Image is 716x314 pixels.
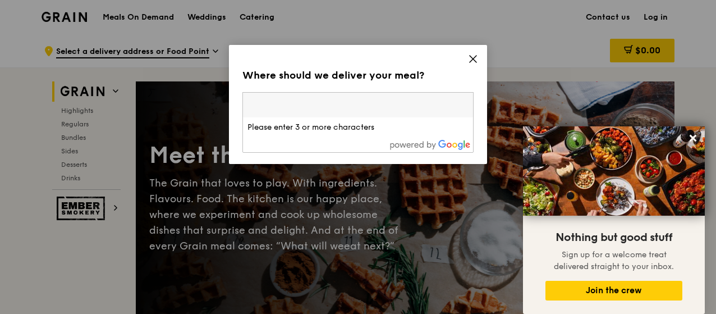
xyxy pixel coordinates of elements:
li: Please enter 3 or more characters [243,117,473,138]
img: DSC07876-Edit02-Large.jpeg [523,126,705,216]
img: powered-by-google.60e8a832.png [390,140,471,150]
div: Where should we deliver your meal? [242,67,474,83]
button: Close [684,129,702,147]
span: Nothing but good stuff [556,231,672,244]
button: Join the crew [545,281,682,301]
span: Sign up for a welcome treat delivered straight to your inbox. [554,250,674,271]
